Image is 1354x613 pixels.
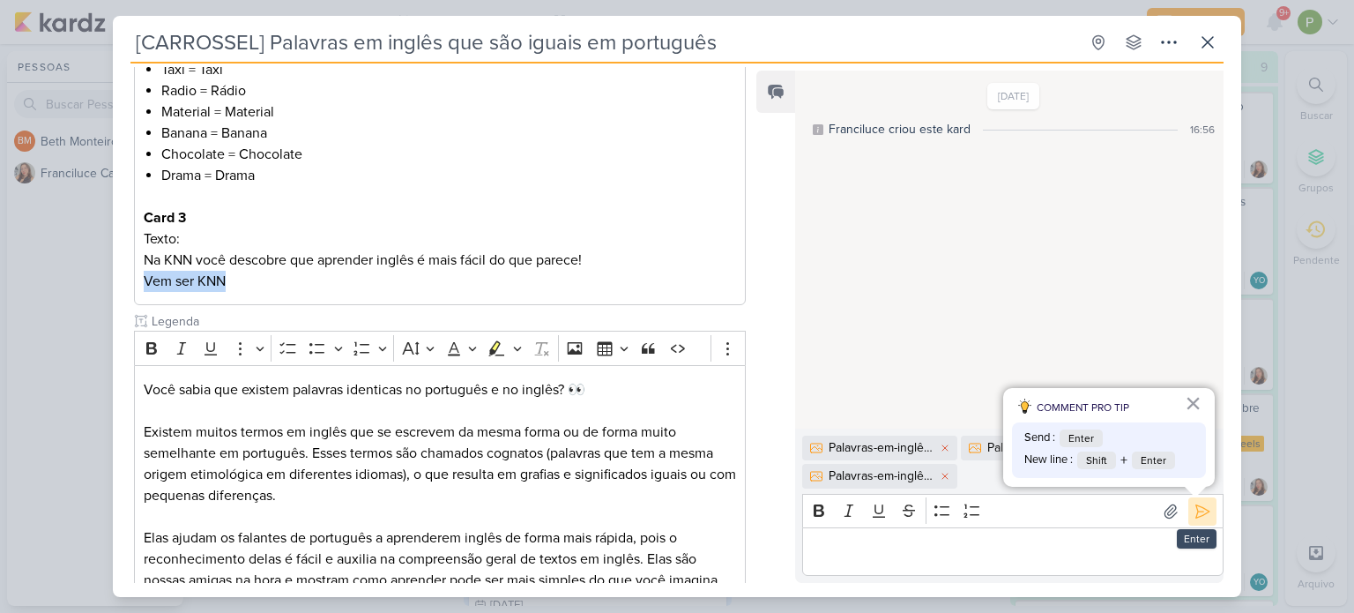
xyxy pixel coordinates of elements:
input: Kard Sem Título [130,26,1079,58]
span: Shift [1077,452,1116,469]
span: Send : [1024,430,1055,447]
div: Palavras-em-inglês-que-são-iguais-em-português_03.png [829,467,934,485]
span: Enter [1132,452,1175,469]
p: Elas ajudam os falantes de português a aprenderem inglês de forma mais rápida, pois o reconhecime... [144,527,736,591]
div: Palavras-em-inglês-que-são-iguais-em-português_01.png [829,438,934,457]
li: Banana = Banana [161,123,736,144]
div: Franciluce criou este kard [829,120,971,138]
div: Editor toolbar [802,494,1224,528]
li: Taxi = Taxi [161,59,736,80]
div: Enter [1177,529,1216,549]
p: Você sabia que existem palavras identicas no português e no inglês? 👀 [144,379,736,400]
span: New line : [1024,452,1073,469]
p: Texto: Na KNN você descobre que aprender inglês é mais fácil do que parece! [144,228,736,271]
button: Fechar [1185,389,1201,417]
li: Material = Material [161,101,736,123]
input: Texto sem título [148,312,746,331]
div: Editor editing area: main [802,527,1224,576]
strong: Card 3 [144,209,186,227]
li: Drama = Drama [161,165,736,186]
div: dicas para comentário [1003,388,1215,487]
div: Palavras-em-inglês-que-são-iguais-em-português_02.png [987,438,1093,457]
p: Existem muitos termos em inglês que se escrevem da mesma forma ou de forma muito semelhante em po... [144,422,736,506]
span: + [1120,450,1127,471]
li: Radio = Rádio [161,80,736,101]
span: COMMENT PRO TIP [1037,400,1129,415]
li: Chocolate = Chocolate [161,144,736,165]
div: Editor toolbar [134,331,746,365]
span: Enter [1060,430,1103,447]
div: 16:56 [1190,122,1215,138]
p: Vem ser KNN [144,271,736,292]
